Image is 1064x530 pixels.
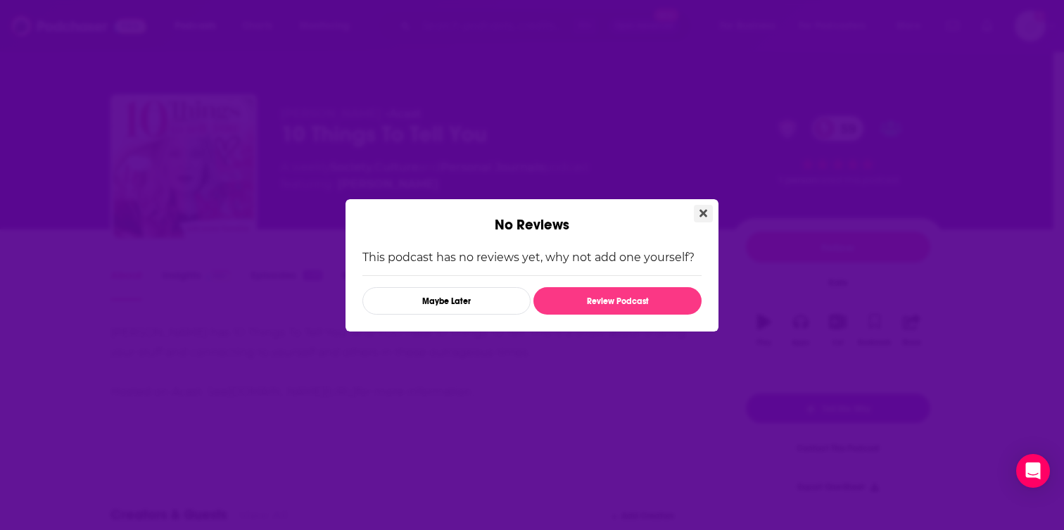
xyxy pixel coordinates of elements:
[694,205,713,222] button: Close
[346,199,718,234] div: No Reviews
[362,251,702,264] p: This podcast has no reviews yet, why not add one yourself?
[1016,454,1050,488] div: Open Intercom Messenger
[533,287,702,315] button: Review Podcast
[362,287,531,315] button: Maybe Later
